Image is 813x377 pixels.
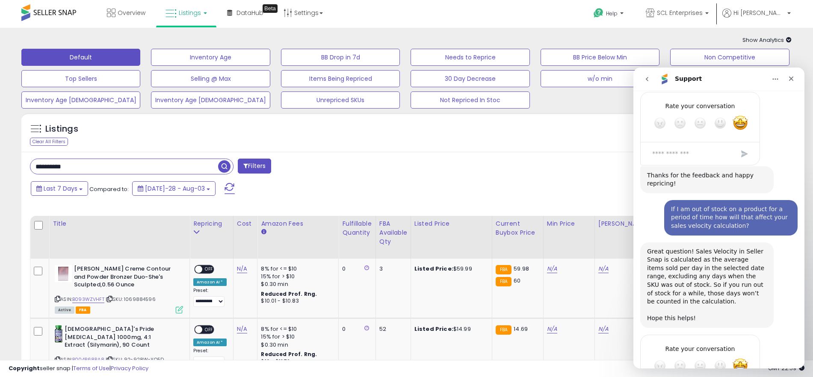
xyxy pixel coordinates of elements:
button: Needs to Reprice [411,49,529,66]
div: ASIN: [55,265,183,312]
a: N/A [237,265,247,273]
div: 15% for > $10 [261,333,332,341]
button: Items Being Repriced [281,70,400,87]
b: [PERSON_NAME] Creme Contour and Powder Bronzer Duo-She's Sculpted,0.56 Ounce [74,265,178,291]
div: 52 [379,325,404,333]
div: Listed Price [414,219,488,228]
div: seller snap | | [9,365,148,373]
span: | SKU: 1069884596 [106,296,156,303]
a: N/A [547,265,557,273]
span: 59.98 [514,265,529,273]
strong: Copyright [9,364,40,372]
div: Amazon AI * [193,339,227,346]
a: N/A [237,325,247,333]
span: DataHub [237,9,263,17]
a: Privacy Policy [111,364,148,372]
b: Listed Price: [414,265,453,273]
a: Terms of Use [73,364,109,372]
span: Terrible [21,292,33,304]
button: Unrepriced SKUs [281,91,400,109]
div: Current Buybox Price [496,219,540,237]
a: Help [587,1,632,28]
span: Last 7 Days [44,184,77,193]
div: $10.01 - $10.83 [261,297,332,305]
div: Repricing [193,219,230,228]
div: [PERSON_NAME] [598,219,649,228]
i: Get Help [593,8,604,18]
div: $59.99 [414,265,485,273]
button: Filters [238,159,271,174]
div: $0.30 min [261,280,332,288]
div: $0.30 min [261,341,332,349]
b: Listed Price: [414,325,453,333]
small: FBA [496,265,511,274]
iframe: Intercom live chat [633,68,804,368]
button: Not Repriced In Stoc [411,91,529,109]
span: 60 [514,277,520,285]
div: Fulfillable Quantity [342,219,372,237]
small: FBA [496,277,511,286]
span: Show Analytics [742,36,792,44]
h5: Listings [45,123,78,135]
div: $10 - $11.72 [261,358,332,365]
b: Reduced Prof. Rng. [261,290,317,297]
div: Cost [237,219,254,228]
span: All listings currently available for purchase on Amazon [55,306,74,314]
div: $14.99 [414,325,485,333]
div: Amazon AI * [193,278,227,286]
span: | SKU: 92-928W-YO5D [106,356,164,363]
button: BB Price Below Min [541,49,659,66]
button: Inventory Age [DEMOGRAPHIC_DATA] [21,91,140,109]
span: Compared to: [89,185,129,193]
a: N/A [598,265,609,273]
img: 51sDNf77isL._SL40_.jpg [55,325,62,342]
b: Reduced Prof. Rng. [261,350,317,358]
span: FBA [76,306,90,314]
button: BB Drop in 7d [281,49,400,66]
span: Great [81,292,93,304]
span: OFF [202,266,216,273]
a: Hi [PERSON_NAME] [722,9,791,28]
div: 8% for <= $10 [261,325,332,333]
button: Inventory Age [151,49,270,66]
span: Help [606,10,618,17]
button: Selling @ Max [151,70,270,87]
span: OK [61,292,73,304]
span: OFF [202,326,216,333]
a: B093WZVHFT [72,296,104,303]
span: Listings [179,9,201,17]
span: [DATE]-28 - Aug-03 [145,184,205,193]
div: Clear All Filters [30,138,68,146]
button: Default [21,49,140,66]
a: N/A [598,325,609,333]
button: [DATE]-28 - Aug-03 [132,181,216,196]
div: Rate your conversation [16,276,118,286]
div: Preset: [193,348,227,367]
button: 30 Day Decrease [411,70,529,87]
a: N/A [547,325,557,333]
a: B004R68RA8 [72,356,104,363]
button: Top Sellers [21,70,140,87]
span: SCL Enterprises [657,9,703,17]
b: [DEMOGRAPHIC_DATA]'s Pride [MEDICAL_DATA] 1000mg, 4:1 Extract (Silymarin), 90 Count [65,325,169,351]
button: Non Competitive [670,49,789,66]
div: 3 [379,265,404,273]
